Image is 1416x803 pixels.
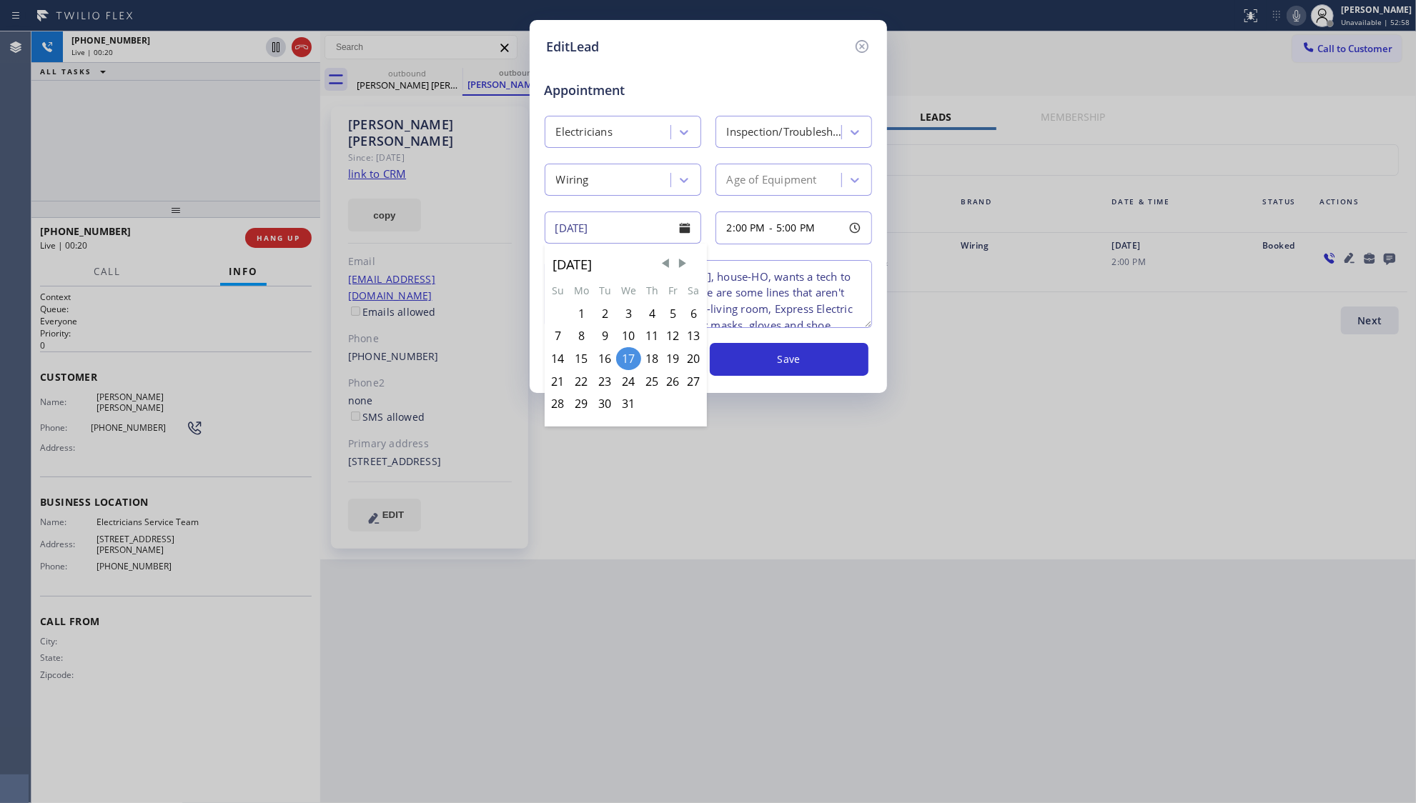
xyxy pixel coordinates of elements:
[641,325,663,348] div: Thu Aug 11 2022
[727,221,766,234] span: 2:00 PM
[556,172,589,189] div: Wiring
[616,392,641,415] div: Wed Aug 31 2022
[545,260,872,328] textarea: $60, 2-5, [GEOGRAPHIC_DATA], house-HO, wants a tech to come into his house, said there are some l...
[569,370,594,393] div: Mon Aug 22 2022
[616,325,641,348] div: Wed Aug 10 2022
[594,392,616,415] div: Tue Aug 30 2022
[569,347,594,370] div: Mon Aug 15 2022
[727,172,817,189] div: Age of Equipment
[710,343,868,376] button: Save
[569,392,594,415] div: Mon Aug 29 2022
[683,302,704,325] div: Sat Aug 06 2022
[658,256,673,271] span: Previous Month
[545,211,701,244] input: - choose date -
[727,124,843,141] div: Inspection/Troubleshooting
[641,302,663,325] div: Thu Aug 04 2022
[547,392,569,415] div: Sun Aug 28 2022
[668,284,678,297] abbr: Friday
[641,347,663,370] div: Thu Aug 18 2022
[776,221,815,234] span: 5:00 PM
[616,370,641,393] div: Wed Aug 24 2022
[547,325,569,348] div: Sun Aug 07 2022
[663,302,683,325] div: Fri Aug 05 2022
[769,221,773,234] span: -
[641,370,663,393] div: Thu Aug 25 2022
[594,325,616,348] div: Tue Aug 09 2022
[646,284,658,297] abbr: Thursday
[621,284,636,297] abbr: Wednesday
[569,302,594,325] div: Mon Aug 01 2022
[675,256,690,271] span: Next Month
[663,370,683,393] div: Fri Aug 26 2022
[547,347,569,370] div: Sun Aug 14 2022
[616,302,641,325] div: Wed Aug 03 2022
[683,370,704,393] div: Sat Aug 27 2022
[683,325,704,348] div: Sat Aug 13 2022
[547,370,569,393] div: Sun Aug 21 2022
[569,325,594,348] div: Mon Aug 08 2022
[599,284,611,297] abbr: Tuesday
[683,347,704,370] div: Sat Aug 20 2022
[552,284,564,297] abbr: Sunday
[553,255,699,273] div: [DATE]
[594,347,616,370] div: Tue Aug 16 2022
[547,37,600,56] h5: EditLead
[545,81,652,100] span: Appointment
[663,325,683,348] div: Fri Aug 12 2022
[556,124,613,141] div: Electricians
[688,284,699,297] abbr: Saturday
[574,284,589,297] abbr: Monday
[663,347,683,370] div: Fri Aug 19 2022
[616,347,641,370] div: Wed Aug 17 2022
[594,302,616,325] div: Tue Aug 02 2022
[594,370,616,393] div: Tue Aug 23 2022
